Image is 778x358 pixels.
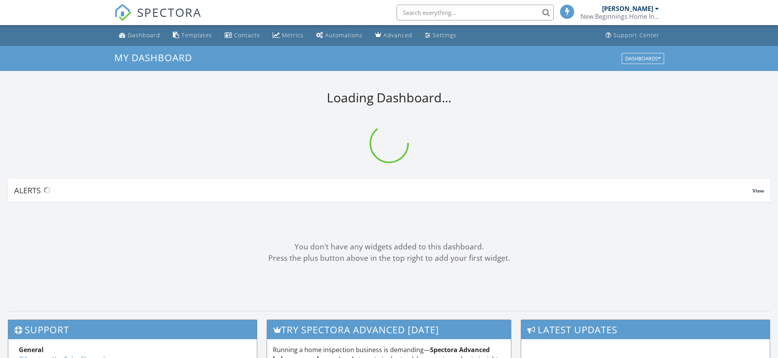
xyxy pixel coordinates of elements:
[613,31,659,39] div: Support Center
[114,11,201,27] a: SPECTORA
[14,185,752,196] div: Alerts
[313,28,366,43] a: Automations (Basic)
[372,28,416,43] a: Advanced
[282,31,304,39] div: Metrics
[325,31,362,39] div: Automations
[234,31,260,39] div: Contacts
[116,28,163,43] a: Dashboard
[8,241,770,253] div: You don't have any widgets added to this dashboard.
[383,31,412,39] div: Advanced
[267,320,511,339] h3: Try spectora advanced [DATE]
[222,28,263,43] a: Contacts
[8,253,770,264] div: Press the plus button above in the top right to add your first widget.
[128,31,160,39] div: Dashboard
[521,320,770,339] h3: Latest Updates
[137,4,201,20] span: SPECTORA
[114,4,132,21] img: The Best Home Inspection Software - Spectora
[752,187,764,194] span: View
[181,31,212,39] div: Templates
[269,28,307,43] a: Metrics
[625,56,661,61] div: Dashboards
[114,51,192,64] span: My Dashboard
[397,5,554,20] input: Search everything...
[170,28,215,43] a: Templates
[622,53,664,64] button: Dashboards
[602,28,663,43] a: Support Center
[602,5,653,13] div: [PERSON_NAME]
[580,13,659,20] div: New Beginnings Home Inspection, LLC
[19,345,44,354] strong: General
[8,320,257,339] h3: Support
[422,28,459,43] a: Settings
[433,31,456,39] div: Settings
